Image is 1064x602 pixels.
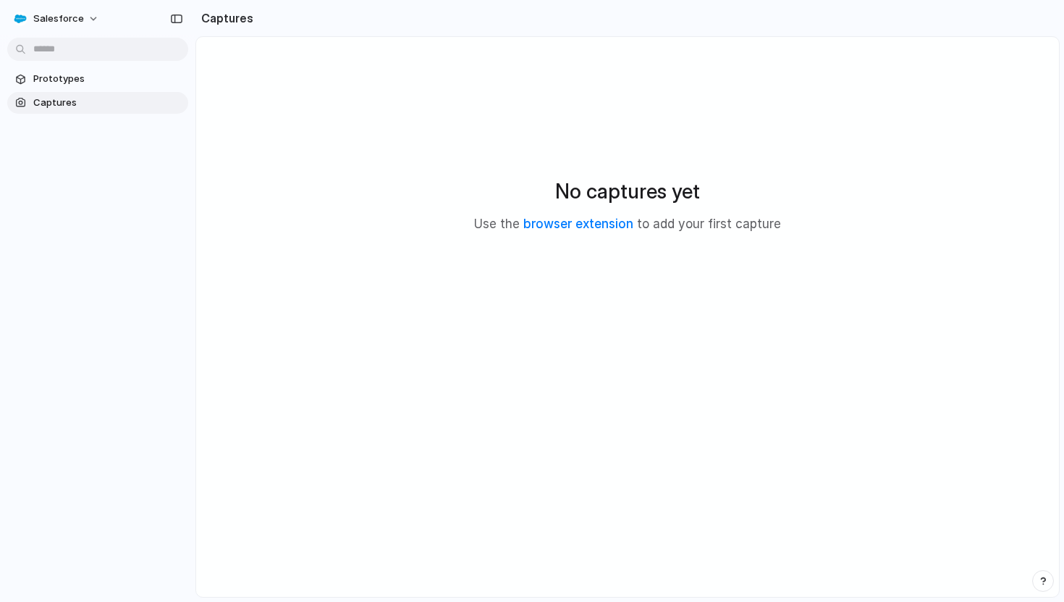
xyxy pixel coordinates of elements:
[33,96,182,110] span: Captures
[33,12,84,26] span: Salesforce
[33,72,182,86] span: Prototypes
[7,7,106,30] button: Salesforce
[523,217,633,231] a: browser extension
[555,176,700,206] h2: No captures yet
[7,68,188,90] a: Prototypes
[7,92,188,114] a: Captures
[474,215,781,234] p: Use the to add your first capture
[195,9,253,27] h2: Captures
